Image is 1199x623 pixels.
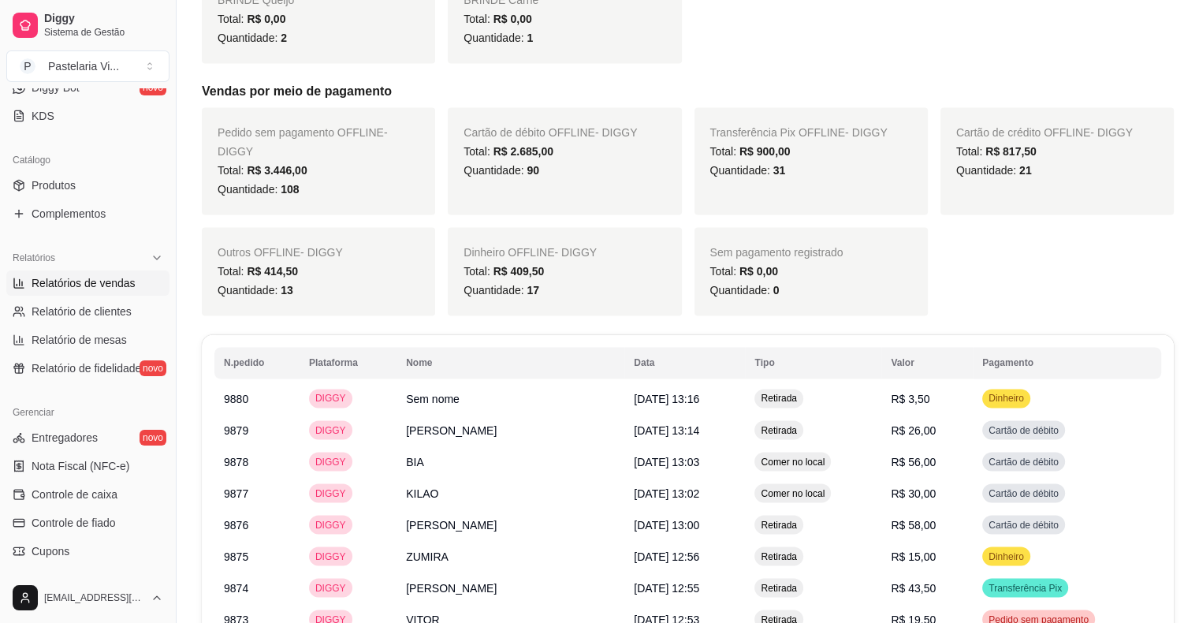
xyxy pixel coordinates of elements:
span: R$ 0,00 [739,265,778,278]
th: Tipo [745,347,881,379]
span: Quantidade: [956,164,1032,177]
span: Cartão de débito [985,518,1062,531]
span: Total: [218,265,298,278]
span: 9874 [224,581,248,594]
span: Sistema de Gestão [44,26,163,39]
span: Relatórios de vendas [32,275,136,291]
span: Cartão de débito OFFLINE - DIGGY [464,126,637,139]
span: DIGGY [312,550,349,562]
span: Quantidade: [464,284,539,297]
span: Dinheiro [985,550,1027,562]
button: Select a team [6,50,169,82]
span: R$ 3.446,00 [247,164,307,177]
button: [EMAIL_ADDRESS][DOMAIN_NAME] [6,579,169,617]
a: Cupons [6,539,169,564]
span: Total: [464,265,544,278]
th: Pagamento [973,347,1161,379]
span: DIGGY [312,487,349,499]
a: Complementos [6,201,169,226]
a: DiggySistema de Gestão [6,6,169,44]
span: Cartão de débito [985,423,1062,436]
span: 9880 [224,392,248,405]
span: Quantidade: [218,284,293,297]
span: DIGGY [312,455,349,468]
span: R$ 58,00 [891,518,936,531]
span: Relatório de mesas [32,332,127,348]
a: Produtos [6,173,169,198]
span: Total: [218,13,285,25]
span: 9878 [224,455,248,468]
span: Total: [710,265,778,278]
a: Entregadoresnovo [6,425,169,450]
td: ZUMIRA [397,540,624,572]
span: R$ 26,00 [891,423,936,436]
span: Relatório de fidelidade [32,360,141,376]
span: 9876 [224,518,248,531]
span: [DATE] 13:14 [634,423,699,436]
span: 90 [527,164,539,177]
span: [EMAIL_ADDRESS][DOMAIN_NAME] [44,591,144,604]
a: Relatório de mesas [6,327,169,353]
span: Retirada [758,423,799,436]
span: Clientes [32,572,72,588]
span: Retirada [758,581,799,594]
span: [DATE] 13:03 [634,455,699,468]
a: Relatório de fidelidadenovo [6,356,169,381]
span: Cupons [32,543,69,559]
span: R$ 414,50 [247,265,298,278]
a: Nota Fiscal (NFC-e) [6,453,169,479]
td: KILAO [397,477,624,509]
div: Pastelaria Vi ... [48,58,119,74]
span: 0 [773,284,780,297]
th: Valor [881,347,973,379]
span: Cartão de crédito OFFLINE - DIGGY [956,126,1133,139]
span: R$ 900,00 [739,145,791,158]
span: Dinheiro [985,392,1027,405]
span: R$ 43,50 [891,581,936,594]
span: Nota Fiscal (NFC-e) [32,458,129,474]
span: R$ 30,00 [891,487,936,499]
div: Catálogo [6,147,169,173]
th: Plataforma [300,347,397,379]
span: 108 [281,183,299,196]
span: Total: [464,13,531,25]
span: P [20,58,35,74]
span: Quantidade: [218,32,287,44]
th: Nome [397,347,624,379]
span: Transferência Pix [985,581,1065,594]
span: DIGGY [312,423,349,436]
span: R$ 817,50 [985,145,1037,158]
span: DIGGY [312,392,349,405]
a: Relatório de clientes [6,299,169,324]
span: Outros OFFLINE - DIGGY [218,246,343,259]
a: KDS [6,103,169,129]
span: R$ 15,00 [891,550,936,562]
span: Cartão de débito [985,455,1062,468]
span: Relatório de clientes [32,304,132,319]
a: Controle de fiado [6,510,169,535]
span: 2 [281,32,287,44]
td: [PERSON_NAME] [397,572,624,603]
span: Quantidade: [464,32,533,44]
a: Relatórios de vendas [6,270,169,296]
span: Quantidade: [464,164,539,177]
span: Comer no local [758,487,828,499]
span: Dinheiro OFFLINE - DIGGY [464,246,597,259]
span: Transferência Pix OFFLINE - DIGGY [710,126,888,139]
span: Controle de fiado [32,515,116,531]
span: R$ 56,00 [891,455,936,468]
span: R$ 0,00 [493,13,532,25]
a: Clientes [6,567,169,592]
td: [PERSON_NAME] [397,414,624,446]
span: KDS [32,108,54,124]
h5: Vendas por meio de pagamento [202,82,1174,101]
span: Quantidade: [710,284,780,297]
span: Total: [956,145,1037,158]
span: Quantidade: [218,183,300,196]
div: Gerenciar [6,400,169,425]
span: 9875 [224,550,248,562]
span: Retirada [758,550,799,562]
span: Complementos [32,206,106,222]
td: BIA [397,446,624,477]
span: Entregadores [32,430,98,446]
